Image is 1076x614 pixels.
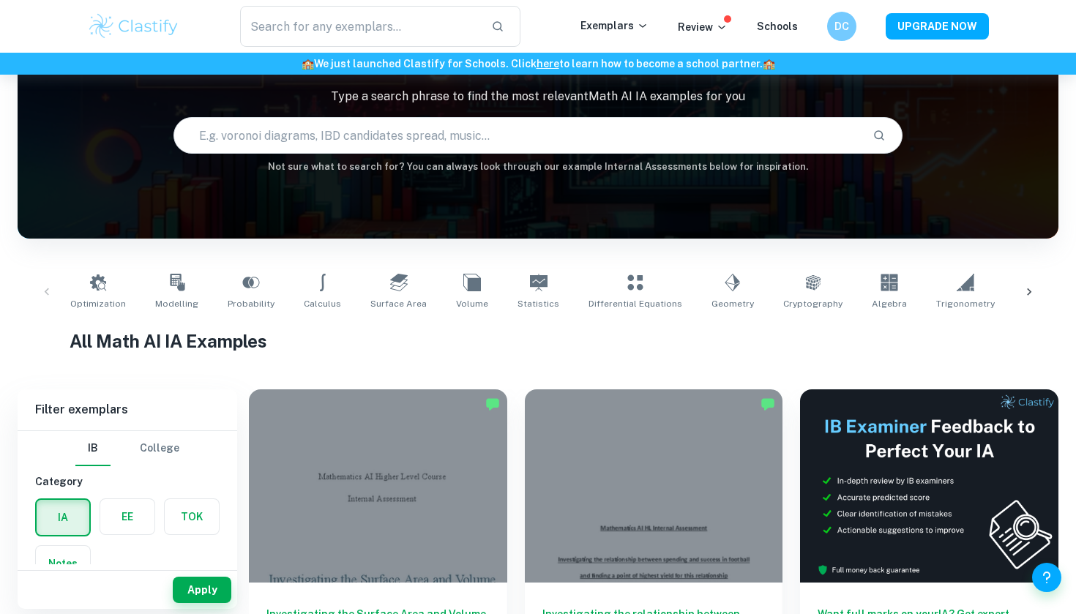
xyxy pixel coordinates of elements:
[936,297,995,310] span: Trigonometry
[537,58,559,70] a: here
[174,115,860,156] input: E.g. voronoi diagrams, IBD candidates spread, music...
[75,431,179,466] div: Filter type choice
[589,297,682,310] span: Differential Equations
[370,297,427,310] span: Surface Area
[678,19,728,35] p: Review
[867,123,892,148] button: Search
[456,297,488,310] span: Volume
[37,500,89,535] button: IA
[757,20,798,32] a: Schools
[100,499,154,534] button: EE
[827,12,856,41] button: DC
[485,397,500,411] img: Marked
[800,389,1058,583] img: Thumbnail
[3,56,1073,72] h6: We just launched Clastify for Schools. Click to learn how to become a school partner.
[834,18,851,34] h6: DC
[18,88,1058,105] p: Type a search phrase to find the most relevant Math AI IA examples for you
[18,160,1058,174] h6: Not sure what to search for? You can always look through our example Internal Assessments below f...
[518,297,559,310] span: Statistics
[35,473,220,490] h6: Category
[70,297,126,310] span: Optimization
[763,58,775,70] span: 🏫
[228,297,274,310] span: Probability
[70,328,1006,354] h1: All Math AI IA Examples
[240,6,479,47] input: Search for any exemplars...
[783,297,843,310] span: Cryptography
[18,389,237,430] h6: Filter exemplars
[140,431,179,466] button: College
[173,577,231,603] button: Apply
[302,58,314,70] span: 🏫
[711,297,754,310] span: Geometry
[1032,563,1061,592] button: Help and Feedback
[87,12,180,41] img: Clastify logo
[155,297,198,310] span: Modelling
[304,297,341,310] span: Calculus
[165,499,219,534] button: TOK
[75,431,111,466] button: IB
[761,397,775,411] img: Marked
[872,297,907,310] span: Algebra
[36,546,90,581] button: Notes
[886,13,989,40] button: UPGRADE NOW
[580,18,649,34] p: Exemplars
